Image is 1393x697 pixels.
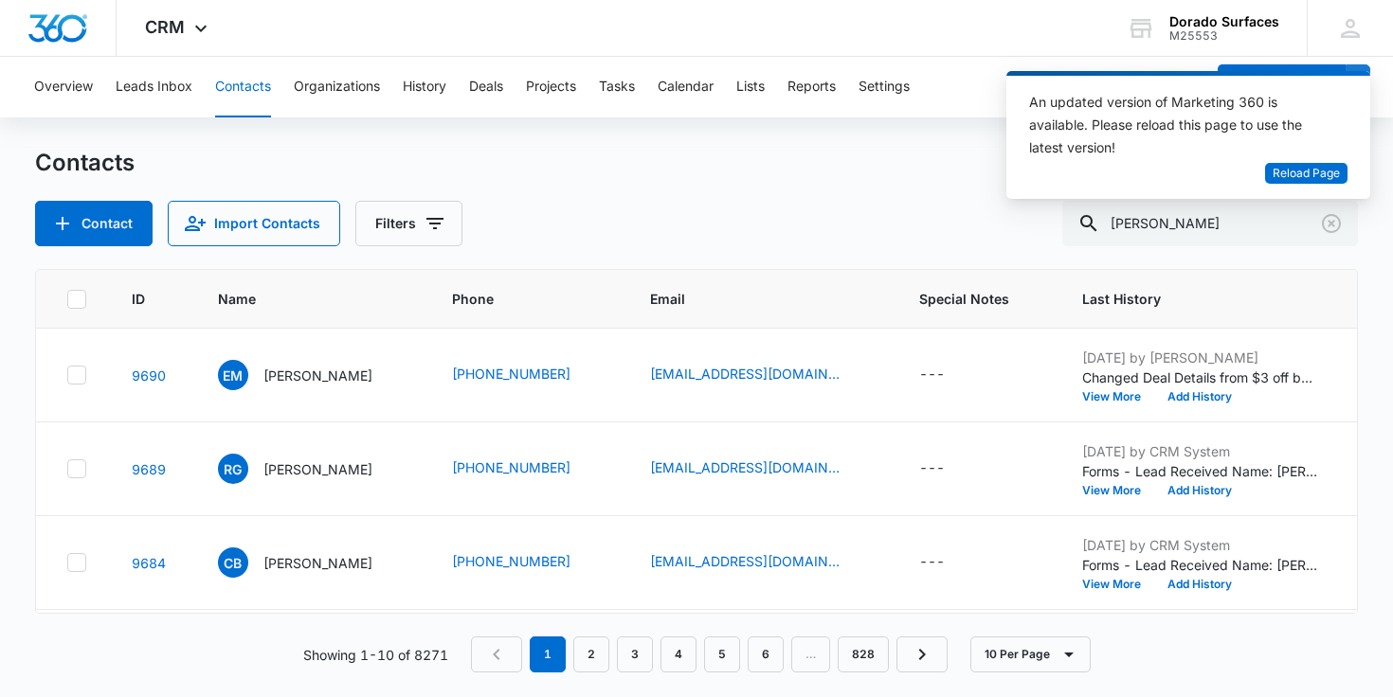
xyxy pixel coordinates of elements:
button: Deals [469,57,503,117]
span: Last History [1082,289,1292,309]
button: Add History [1154,391,1245,402]
div: --- [919,364,945,386]
button: Lists [736,57,765,117]
button: Import Contacts [168,201,340,246]
div: Phone - (720) 878-4254 - Select to Edit Field [452,364,605,386]
p: Forms - Lead Received Name: [PERSON_NAME] Email: [EMAIL_ADDRESS][DOMAIN_NAME] Phone: [PHONE_NUMBE... [1082,461,1319,481]
a: Navigate to contact details page for Eric McCoy [132,367,166,384]
button: Contacts [215,57,271,117]
a: Page 2 [573,636,609,672]
div: account name [1169,14,1279,29]
p: [PERSON_NAME] [263,366,372,385]
p: [DATE] by CRM System [1082,441,1319,461]
a: [PHONE_NUMBER] [452,364,570,384]
div: An updated version of Marketing 360 is available. Please reload this page to use the latest version! [1029,91,1325,159]
a: Page 5 [704,636,740,672]
button: Clear [1316,208,1347,239]
div: Name - Richard Goldman - Select to Edit Field [218,454,407,484]
p: [PERSON_NAME] [263,553,372,573]
h1: Contacts [35,149,135,177]
div: Email - emccoy@universalstoneinc.com - Select to Edit Field [650,364,874,386]
button: 10 Per Page [970,636,1091,672]
div: --- [919,457,945,480]
span: CRM [145,17,185,37]
span: Phone [452,289,577,309]
a: [EMAIL_ADDRESS][DOMAIN_NAME] [650,551,840,571]
p: [DATE] by [PERSON_NAME] [1082,348,1319,367]
span: CB [218,547,248,578]
a: [EMAIL_ADDRESS][DOMAIN_NAME] [650,457,840,477]
button: Reload Page [1265,163,1348,185]
button: Overview [34,57,93,117]
div: Phone - (917) 830-4394 - Select to Edit Field [452,551,605,574]
p: Forms - Lead Received Name: [PERSON_NAME] Email: [EMAIL_ADDRESS][DOMAIN_NAME] Phone: [PHONE_NUMBE... [1082,555,1319,575]
button: Reports [787,57,836,117]
span: Name [218,289,379,309]
p: Showing 1-10 of 8271 [303,645,448,665]
button: View More [1082,579,1154,590]
div: Email - rgoldman56@gmail.com - Select to Edit Field [650,457,874,480]
button: Projects [526,57,576,117]
div: Name - Charlie Broker - Select to Edit Field [218,547,407,578]
a: [PHONE_NUMBER] [452,457,570,477]
a: Next Page [896,636,948,672]
p: Changed Deal Details from $3 off bundle pricing for full containers to $3 off bundle pricing for ... [1082,367,1319,387]
a: [PHONE_NUMBER] [452,551,570,571]
button: Tasks [599,57,635,117]
button: Add Contact [1218,64,1346,110]
a: Page 3 [617,636,653,672]
div: Phone - (713) 703-8140 - Select to Edit Field [452,457,605,480]
a: Navigate to contact details page for Charlie Broker [132,555,166,571]
div: Special Notes - - Select to Edit Field [919,364,979,386]
button: Add Contact [35,201,153,246]
button: Organizations [294,57,380,117]
button: History [403,57,446,117]
a: Page 6 [748,636,784,672]
span: EM [218,360,248,390]
button: View More [1082,391,1154,402]
a: Page 4 [660,636,696,672]
button: Leads Inbox [116,57,192,117]
div: --- [919,551,945,574]
a: Navigate to contact details page for Richard Goldman [132,461,166,477]
div: Email - aug194@businessbrokersleads.com - Select to Edit Field [650,551,874,574]
span: Email [650,289,846,309]
span: RG [218,454,248,484]
em: 1 [530,636,566,672]
button: Calendar [658,57,714,117]
div: Special Notes - - Select to Edit Field [919,551,979,574]
a: Page 828 [838,636,889,672]
button: Filters [355,201,462,246]
div: Special Notes - - Select to Edit Field [919,457,979,480]
div: account id [1169,29,1279,43]
div: Name - Eric McCoy - Select to Edit Field [218,360,407,390]
button: Add History [1154,485,1245,496]
span: Reload Page [1273,165,1340,183]
span: ID [132,289,145,309]
input: Search Contacts [1062,201,1358,246]
button: Add History [1154,579,1245,590]
span: Special Notes [919,289,1009,309]
a: [EMAIL_ADDRESS][DOMAIN_NAME] [650,364,840,384]
button: Settings [859,57,910,117]
p: [PERSON_NAME] [263,459,372,479]
nav: Pagination [471,636,948,672]
p: [DATE] by CRM System [1082,535,1319,555]
button: View More [1082,485,1154,496]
